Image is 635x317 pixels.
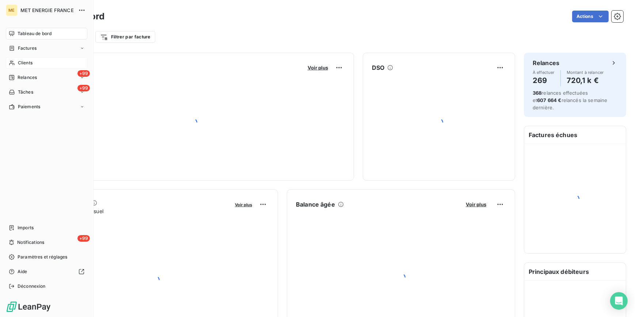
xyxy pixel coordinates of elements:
[567,70,604,75] span: Montant à relancer
[524,126,626,144] h6: Factures échues
[6,86,87,98] a: +99Tâches
[464,201,488,208] button: Voir plus
[6,251,87,263] a: Paramètres et réglages
[18,268,27,275] span: Aide
[18,74,37,81] span: Relances
[18,30,52,37] span: Tableau de bord
[41,207,230,215] span: Chiffre d'affaires mensuel
[18,283,46,290] span: Déconnexion
[6,42,87,54] a: Factures
[6,72,87,83] a: +99Relances
[466,201,486,207] span: Voir plus
[18,103,40,110] span: Paiements
[537,97,561,103] span: 607 664 €
[17,239,44,246] span: Notifications
[18,45,37,52] span: Factures
[305,64,330,71] button: Voir plus
[233,201,254,208] button: Voir plus
[18,60,33,66] span: Clients
[6,301,51,313] img: Logo LeanPay
[18,89,33,95] span: Tâches
[77,70,90,77] span: +99
[308,65,328,71] span: Voir plus
[610,292,628,310] div: Open Intercom Messenger
[6,101,87,113] a: Paiements
[533,75,555,86] h4: 269
[235,202,252,207] span: Voir plus
[6,57,87,69] a: Clients
[533,70,555,75] span: À effectuer
[567,75,604,86] h4: 720,1 k €
[524,263,626,280] h6: Principaux débiteurs
[533,59,559,67] h6: Relances
[6,266,87,278] a: Aide
[296,200,335,209] h6: Balance âgée
[6,28,87,39] a: Tableau de bord
[533,90,608,110] span: relances effectuées et relancés la semaine dernière.
[77,85,90,91] span: +99
[20,7,74,13] span: MET ENERGIE FRANCE
[6,222,87,234] a: Imports
[18,254,67,260] span: Paramètres et réglages
[533,90,541,96] span: 368
[572,11,609,22] button: Actions
[6,4,18,16] div: ME
[95,31,155,43] button: Filtrer par facture
[77,235,90,242] span: +99
[372,63,384,72] h6: DSO
[18,224,34,231] span: Imports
